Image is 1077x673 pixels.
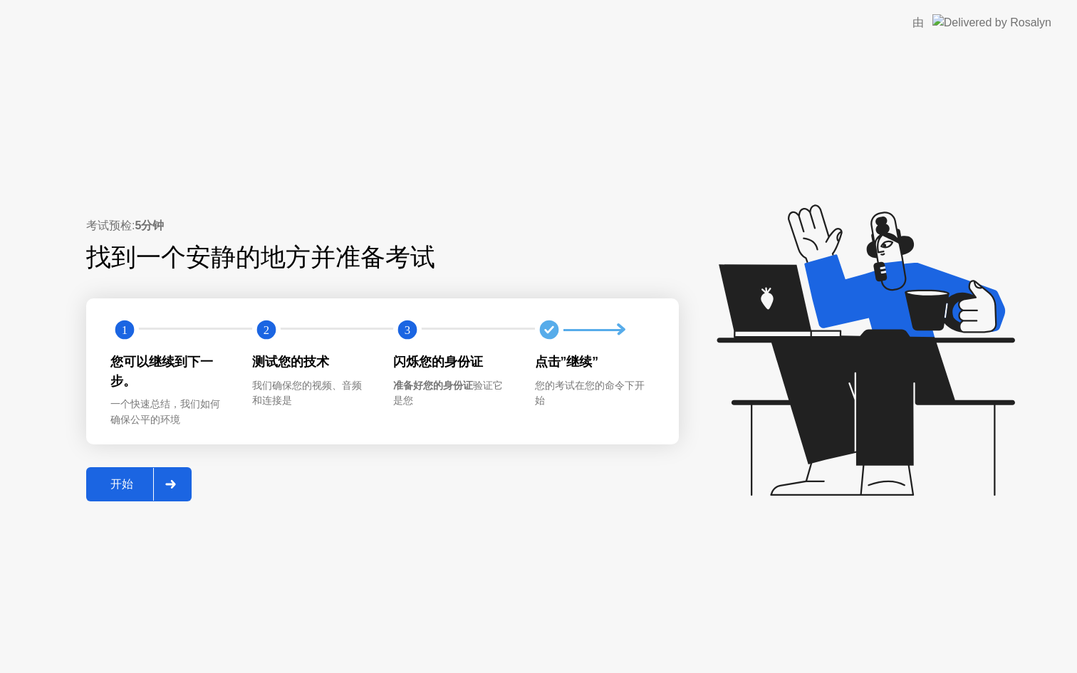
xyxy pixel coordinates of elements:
[90,477,153,492] div: 开始
[535,378,654,409] div: 您的考试在您的命令下开始
[86,467,192,501] button: 开始
[932,14,1051,31] img: Delivered by Rosalyn
[393,378,512,409] div: 验证它是您
[912,14,924,31] div: 由
[135,219,164,231] b: 5分钟
[86,217,679,234] div: 考试预检:
[405,323,410,337] text: 3
[252,353,371,371] div: 测试您的技术
[110,397,229,427] div: 一个快速总结，我们如何确保公平的环境
[86,239,588,276] div: 找到一个安静的地方并准备考试
[535,353,654,371] div: 点击”继续”
[122,323,128,337] text: 1
[393,380,473,391] b: 准备好您的身份证
[263,323,269,337] text: 2
[110,353,229,390] div: 您可以继续到下一步。
[252,378,371,409] div: 我们确保您的视频、音频和连接是
[393,353,512,371] div: 闪烁您的身份证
